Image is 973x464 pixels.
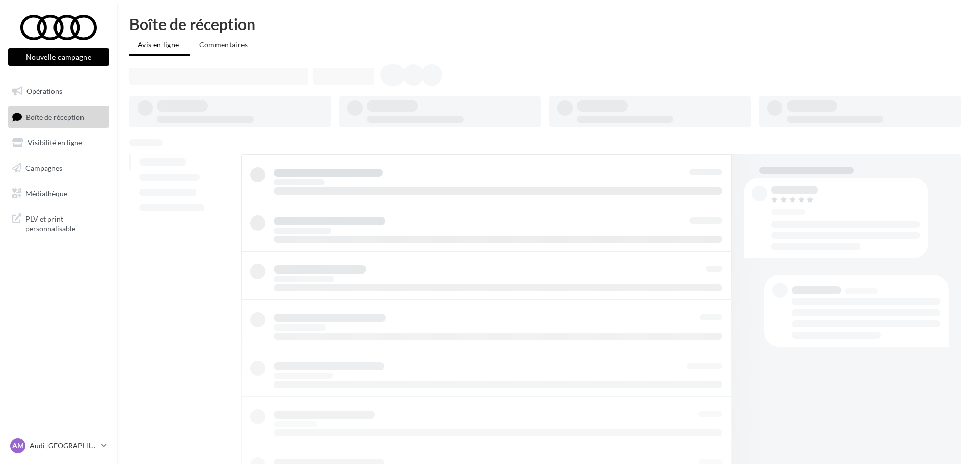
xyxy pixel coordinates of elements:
span: Opérations [26,87,62,95]
p: Audi [GEOGRAPHIC_DATA] [30,441,97,451]
span: Campagnes [25,163,62,172]
button: Nouvelle campagne [8,48,109,66]
a: Boîte de réception [6,106,111,128]
a: AM Audi [GEOGRAPHIC_DATA] [8,436,109,455]
a: Visibilité en ligne [6,132,111,153]
span: AM [12,441,24,451]
a: Médiathèque [6,183,111,204]
span: Médiathèque [25,188,67,197]
span: Boîte de réception [26,112,84,121]
span: Visibilité en ligne [28,138,82,147]
span: Commentaires [199,40,248,49]
span: PLV et print personnalisable [25,212,105,234]
div: Boîte de réception [129,16,961,32]
a: Campagnes [6,157,111,179]
a: Opérations [6,80,111,102]
a: PLV et print personnalisable [6,208,111,238]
